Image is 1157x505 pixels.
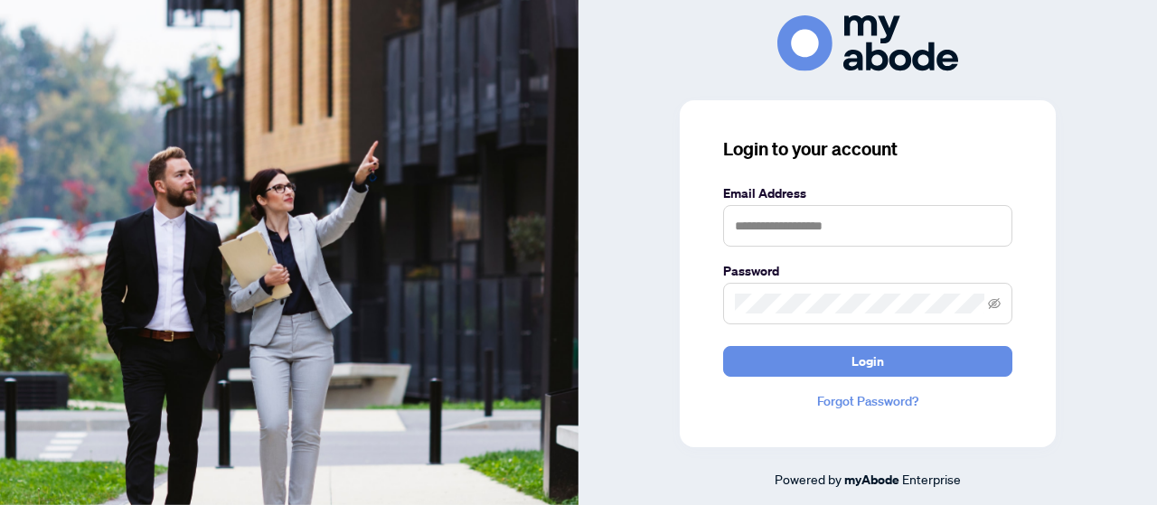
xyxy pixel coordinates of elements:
span: Powered by [775,471,842,487]
span: Login [851,347,884,376]
a: Forgot Password? [723,391,1012,411]
span: eye-invisible [988,297,1001,310]
button: Login [723,346,1012,377]
span: Enterprise [902,471,961,487]
h3: Login to your account [723,136,1012,162]
label: Email Address [723,183,1012,203]
label: Password [723,261,1012,281]
a: myAbode [844,470,899,490]
img: ma-logo [777,15,958,70]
